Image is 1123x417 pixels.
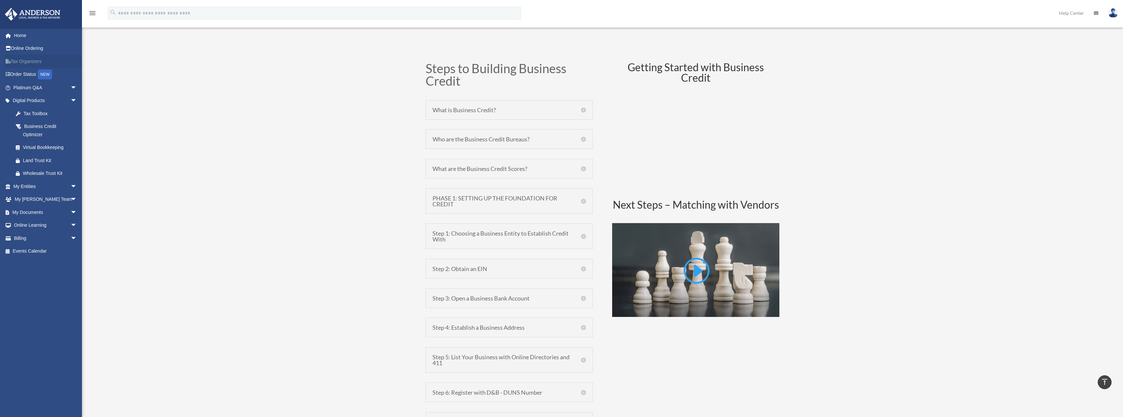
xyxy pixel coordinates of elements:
h5: What is Business Credit? [432,107,586,113]
div: Land Trust Kit [23,156,79,165]
a: Billingarrow_drop_down [5,232,87,245]
h5: Who are the Business Credit Bureaus? [432,136,586,142]
a: My Entitiesarrow_drop_down [5,180,87,193]
i: vertical_align_top [1101,378,1109,386]
h5: Step 2: Obtain an EIN [432,266,586,272]
i: menu [89,9,96,17]
a: Wholesale Trust Kit [9,167,87,180]
a: Business Credit Optimizer [9,120,84,141]
a: Virtual Bookkeeping [9,141,87,154]
span: arrow_drop_down [70,180,84,193]
img: Anderson Advisors Platinum Portal [3,8,62,21]
span: arrow_drop_down [70,219,84,232]
a: vertical_align_top [1098,375,1112,389]
h1: Steps to Building Business Credit [426,62,593,90]
a: Digital Productsarrow_drop_down [5,94,87,107]
span: arrow_drop_down [70,193,84,206]
div: Tax Toolbox [23,110,79,118]
a: My Documentsarrow_drop_down [5,206,87,219]
a: menu [89,11,96,17]
div: Business Credit Optimizer [23,122,75,138]
span: arrow_drop_down [70,81,84,94]
span: arrow_drop_down [70,206,84,219]
h5: PHASE 1: SETTING UP THE FOUNDATION FOR CREDIT [432,195,586,207]
a: Online Ordering [5,42,87,55]
h5: Step 3: Open a Business Bank Account [432,295,586,301]
h5: Step 4: Establish a Business Address [432,324,586,330]
span: arrow_drop_down [70,94,84,108]
h5: What are the Business Credit Scores? [432,166,586,172]
iframe: Business Credit 201 [612,96,779,190]
a: Events Calendar [5,245,87,258]
a: Platinum Q&Aarrow_drop_down [5,81,87,94]
span: Next Steps – Matching with Vendors [613,198,779,211]
a: Land Trust Kit [9,154,87,167]
span: arrow_drop_down [70,232,84,245]
img: User Pic [1108,8,1118,18]
a: My [PERSON_NAME] Teamarrow_drop_down [5,193,87,206]
a: Order StatusNEW [5,68,87,81]
a: Tax Toolbox [9,107,87,120]
div: NEW [38,70,52,79]
h5: Step 1: Choosing a Business Entity to Establish Credit With [432,230,586,242]
span: Getting Started with Business Credit [628,61,764,84]
a: Tax Organizers [5,55,87,68]
a: Online Learningarrow_drop_down [5,219,87,232]
i: search [110,9,117,16]
div: Virtual Bookkeeping [23,143,79,152]
a: Home [5,29,87,42]
div: Wholesale Trust Kit [23,169,79,177]
h5: Step 5: List Your Business with Online Directories and 411 [432,354,586,366]
h5: Step 6: Register with D&B - DUNS Number [432,389,586,395]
